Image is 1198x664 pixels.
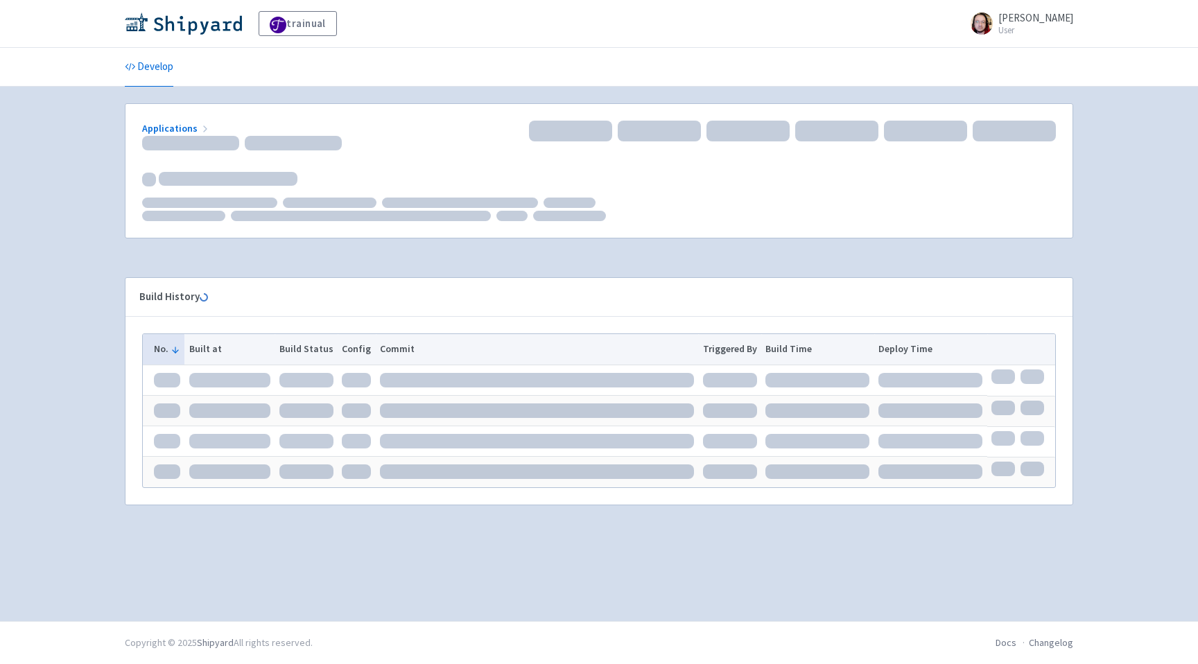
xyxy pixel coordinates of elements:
th: Build Time [761,334,874,365]
a: Docs [996,636,1016,649]
a: Shipyard [197,636,234,649]
div: Build History [139,289,1036,305]
th: Commit [376,334,699,365]
th: Config [338,334,376,365]
a: Changelog [1029,636,1073,649]
small: User [998,26,1073,35]
a: Applications [142,122,211,134]
th: Built at [184,334,275,365]
th: Triggered By [698,334,761,365]
div: Copyright © 2025 All rights reserved. [125,636,313,650]
a: Develop [125,48,173,87]
button: No. [154,342,180,356]
span: [PERSON_NAME] [998,11,1073,24]
th: Build Status [275,334,338,365]
th: Deploy Time [874,334,987,365]
a: trainual [259,11,337,36]
a: [PERSON_NAME] User [962,12,1073,35]
img: Shipyard logo [125,12,242,35]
